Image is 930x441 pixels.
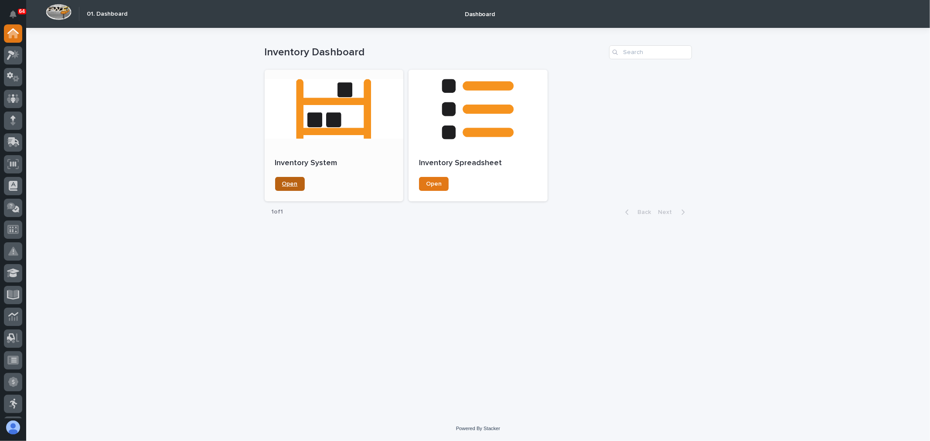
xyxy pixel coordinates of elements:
[426,181,442,187] span: Open
[456,426,500,431] a: Powered By Stacker
[275,159,393,168] p: Inventory System
[282,181,298,187] span: Open
[19,8,25,14] p: 64
[265,70,404,201] a: Inventory SystemOpen
[633,209,651,215] span: Back
[275,177,305,191] a: Open
[409,70,548,201] a: Inventory SpreadsheetOpen
[419,177,449,191] a: Open
[609,45,692,59] input: Search
[655,208,692,216] button: Next
[46,4,72,20] img: Workspace Logo
[87,10,127,18] h2: 01. Dashboard
[618,208,655,216] button: Back
[419,159,537,168] p: Inventory Spreadsheet
[11,10,22,24] div: Notifications64
[4,5,22,24] button: Notifications
[658,209,678,215] span: Next
[265,201,290,223] p: 1 of 1
[4,418,22,437] button: users-avatar
[265,46,606,59] h1: Inventory Dashboard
